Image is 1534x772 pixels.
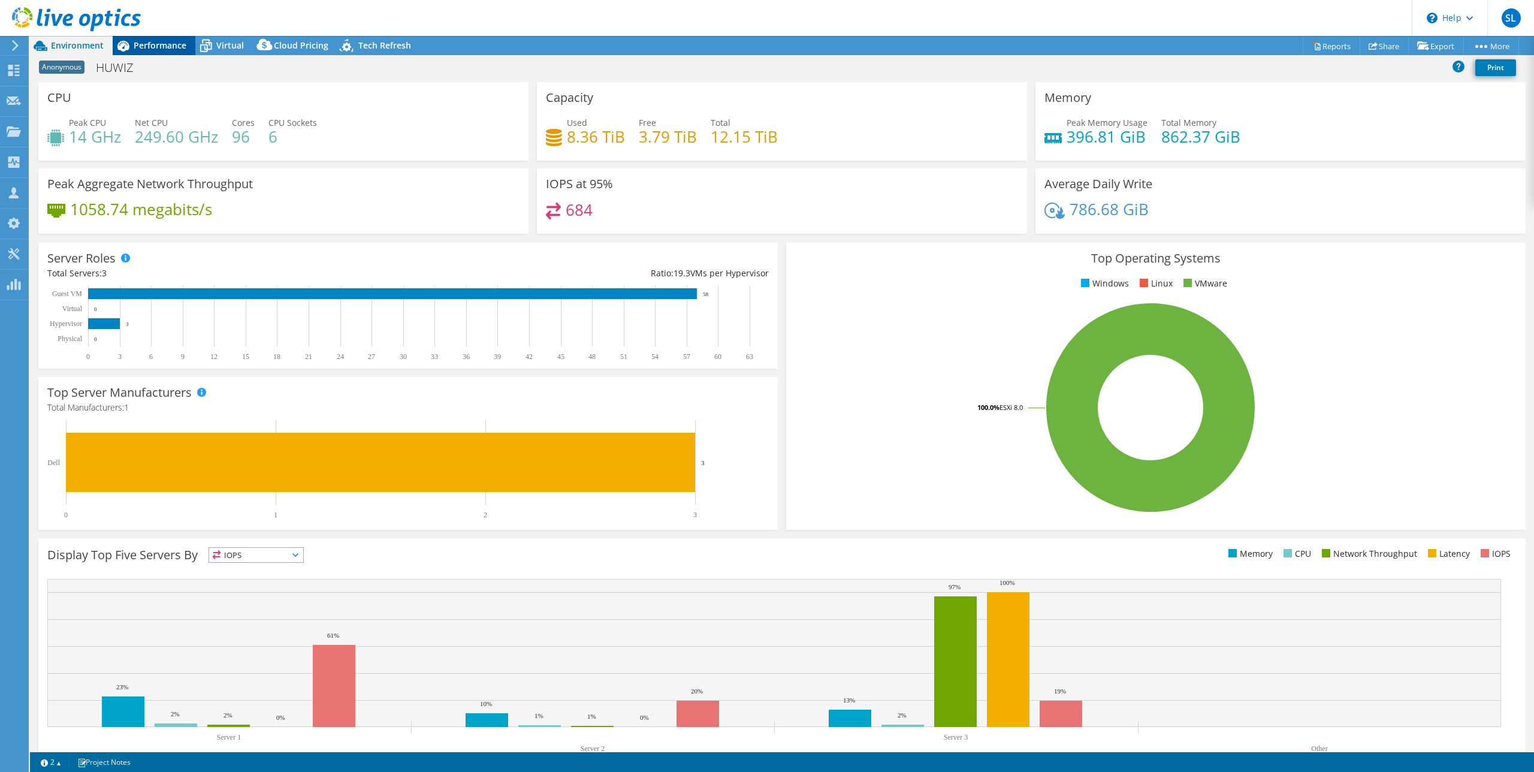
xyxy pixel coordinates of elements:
[1408,37,1464,55] a: Export
[242,352,249,361] text: 15
[480,700,492,707] text: 10%
[276,714,285,721] text: 0%
[711,130,778,143] h4: 12.15 TiB
[714,352,721,361] text: 60
[358,40,411,51] span: Tech Refresh
[32,755,70,770] a: 2
[47,459,60,467] text: Dell
[1137,277,1173,290] li: Linux
[1067,130,1148,143] h4: 396.81 GiB
[102,267,107,279] span: 3
[463,352,470,361] text: 36
[557,352,564,361] text: 45
[588,352,596,361] text: 48
[94,336,97,342] text: 0
[639,130,697,143] h4: 3.79 TiB
[1054,687,1066,695] text: 19%
[1281,547,1311,560] li: CPU
[1475,59,1516,76] a: Print
[135,130,218,143] h4: 249.60 GHz
[209,548,303,562] span: IOPS
[1044,91,1091,104] h3: Memory
[1161,117,1216,128] span: Total Memory
[69,755,139,770] a: Project Notes
[52,289,82,298] text: Guest VM
[999,403,1023,412] tspan: ESXi 8.0
[58,334,82,343] text: Physical
[526,352,533,361] text: 42
[69,130,121,143] h4: 14 GHz
[746,352,753,361] text: 63
[135,117,168,128] span: Net CPU
[47,267,408,280] div: Total Servers:
[274,40,328,51] span: Cloud Pricing
[1425,547,1470,560] li: Latency
[944,733,968,741] text: Server 3
[47,91,71,104] h3: CPU
[691,687,703,695] text: 20%
[216,40,244,51] span: Virtual
[1180,277,1227,290] li: VMware
[90,61,152,74] h1: HUWIZ
[47,177,253,191] h3: Peak Aggregate Network Throughput
[126,321,129,327] text: 3
[337,352,344,361] text: 24
[567,130,625,143] h4: 8.36 TiB
[795,252,1517,265] h3: Top Operating Systems
[674,267,690,279] span: 19.3
[47,252,116,265] h3: Server Roles
[494,352,501,361] text: 39
[431,352,438,361] text: 33
[47,386,192,399] h3: Top Server Manufacturers
[273,352,280,361] text: 18
[50,319,82,328] text: Hypervisor
[898,711,907,719] text: 2%
[39,61,84,74] span: Anonymous
[703,291,709,297] text: 58
[1502,8,1521,28] span: SL
[62,304,83,313] text: Virtual
[711,117,730,128] span: Total
[224,711,232,719] text: 2%
[999,579,1015,586] text: 100%
[1427,13,1438,23] svg: \n
[546,91,593,104] h3: Capacity
[567,117,587,128] span: Used
[977,403,999,412] tspan: 100.0%
[843,696,855,704] text: 13%
[581,744,605,753] text: Server 2
[1303,37,1360,55] a: Reports
[305,352,312,361] text: 21
[1360,37,1409,55] a: Share
[693,511,697,519] text: 3
[1067,117,1148,128] span: Peak Memory Usage
[1225,547,1273,560] li: Memory
[181,352,185,361] text: 9
[69,117,106,128] span: Peak CPU
[149,352,153,361] text: 6
[620,352,627,361] text: 51
[171,710,180,717] text: 2%
[400,352,407,361] text: 30
[701,459,705,466] text: 3
[949,583,961,590] text: 97%
[274,511,277,519] text: 1
[232,117,255,128] span: Cores
[1478,547,1511,560] li: IOPS
[566,203,593,216] h4: 684
[327,632,339,639] text: 61%
[1078,277,1129,290] li: Windows
[232,130,255,143] h4: 96
[217,733,241,741] text: Server 1
[546,177,613,191] h3: IOPS at 95%
[535,712,543,719] text: 1%
[484,511,487,519] text: 2
[683,352,690,361] text: 57
[587,713,596,720] text: 1%
[1044,177,1152,191] h3: Average Daily Write
[640,714,649,721] text: 0%
[1161,130,1240,143] h4: 862.37 GiB
[118,352,122,361] text: 3
[268,130,317,143] h4: 6
[51,40,104,51] span: Environment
